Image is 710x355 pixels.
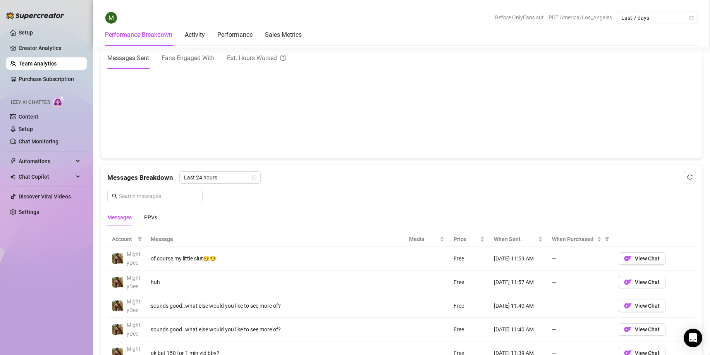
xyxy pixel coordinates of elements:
[185,30,205,40] div: Activity
[127,251,141,266] span: MightyDee
[494,235,536,243] span: When Sent
[19,76,74,82] a: Purchase Subscription
[151,278,400,286] div: huh
[19,155,74,167] span: Automations
[552,235,595,243] span: When Purchased
[127,298,141,313] span: MightyDee
[618,252,666,265] button: OFView Chat
[635,326,660,333] span: View Chat
[10,174,15,179] img: Chat Copilot
[107,54,149,62] span: Messages Sent
[689,16,694,20] span: calendar
[605,237,609,241] span: filter
[112,235,134,243] span: Account
[489,318,547,341] td: [DATE] 11:40 AM
[635,279,660,285] span: View Chat
[684,329,702,347] div: Open Intercom Messenger
[11,99,50,106] span: Izzy AI Chatter
[495,12,544,23] span: Before OnlyFans cut
[252,175,256,180] span: calendar
[547,271,613,294] td: —
[112,253,123,264] img: MightyDee
[624,278,632,286] img: OF
[280,53,286,63] span: question-circle
[127,322,141,337] span: MightyDee
[621,12,693,24] span: Last 7 days
[618,257,666,264] a: OFView Chat
[112,277,123,288] img: MightyDee
[618,328,666,334] a: OFView Chat
[184,172,256,183] span: Last 24 hours
[19,60,57,67] a: Team Analytics
[409,235,438,243] span: Media
[151,302,400,310] div: sounds good..what else would you like to see more of?
[547,294,613,318] td: —
[151,325,400,334] div: sounds good..what else would you like to see more of?
[635,303,660,309] span: View Chat
[624,326,632,333] img: OF
[548,12,612,23] span: PDT America/Los_Angeles
[19,29,33,36] a: Setup
[227,53,286,63] div: Est. Hours Worked
[119,192,198,200] input: Search messages
[618,305,666,311] a: OFView Chat
[449,318,490,341] td: Free
[217,30,253,40] div: Performance
[687,174,693,180] span: reload
[547,318,613,341] td: —
[6,12,64,19] img: logo-BBDzfeDw.svg
[19,193,71,200] a: Discover Viral Videos
[127,275,141,290] span: MightyDee
[151,254,400,263] div: of course my little slut😏😏
[624,302,632,310] img: OF
[107,171,696,184] div: Messages Breakdown
[547,247,613,271] td: —
[489,232,547,247] th: When Sent
[146,232,404,247] th: Message
[618,300,666,312] button: OFView Chat
[53,96,65,107] img: AI Chatter
[19,171,74,183] span: Chat Copilot
[19,138,58,145] a: Chat Monitoring
[265,30,302,40] div: Sales Metrics
[19,126,33,132] a: Setup
[105,12,117,24] img: Mighty Dee
[618,276,666,288] button: OFView Chat
[489,247,547,271] td: [DATE] 11:59 AM
[19,209,39,215] a: Settings
[112,324,123,335] img: MightyDee
[107,213,132,222] div: Messages
[489,294,547,318] td: [DATE] 11:40 AM
[547,232,613,247] th: When Purchased
[10,158,16,164] span: thunderbolt
[449,232,490,247] th: Price
[624,255,632,262] img: OF
[618,281,666,287] a: OFView Chat
[449,271,490,294] td: Free
[404,232,449,247] th: Media
[105,30,172,40] div: Performance Breakdown
[136,233,144,245] span: filter
[19,114,38,120] a: Content
[449,294,490,318] td: Free
[635,255,660,262] span: View Chat
[112,300,123,311] img: MightyDee
[603,233,611,245] span: filter
[489,271,547,294] td: [DATE] 11:57 AM
[112,193,117,199] span: search
[618,323,666,336] button: OFView Chat
[454,235,479,243] span: Price
[19,42,81,54] a: Creator Analytics
[138,237,142,241] span: filter
[162,54,215,62] span: Fans Engaged With
[449,247,490,271] td: Free
[144,213,157,222] div: PPVs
